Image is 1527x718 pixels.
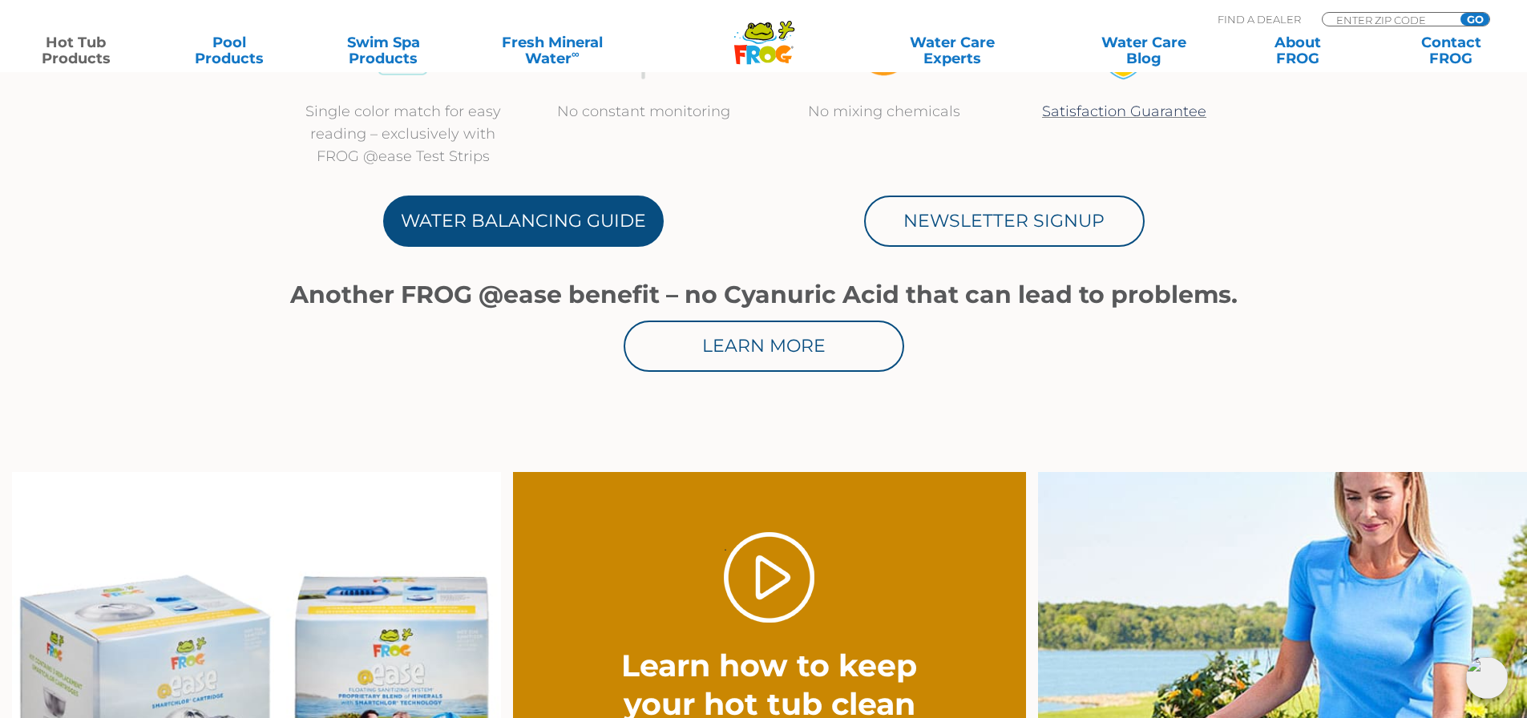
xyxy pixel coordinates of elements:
[724,532,814,623] a: Play Video
[855,34,1049,67] a: Water CareExperts
[477,34,627,67] a: Fresh MineralWater∞
[299,100,507,167] p: Single color match for easy reading – exclusively with FROG @ease Test Strips
[1335,13,1443,26] input: Zip Code Form
[1460,13,1489,26] input: GO
[864,196,1145,247] a: Newsletter Signup
[572,47,580,60] sup: ∞
[780,100,988,123] p: No mixing chemicals
[1466,657,1508,699] img: openIcon
[383,196,664,247] a: Water Balancing Guide
[1084,34,1203,67] a: Water CareBlog
[1238,34,1357,67] a: AboutFROG
[16,34,135,67] a: Hot TubProducts
[283,281,1245,309] h1: Another FROG @ease benefit – no Cyanuric Acid that can lead to problems.
[539,100,748,123] p: No constant monitoring
[1042,103,1206,120] a: Satisfaction Guarantee
[170,34,289,67] a: PoolProducts
[324,34,443,67] a: Swim SpaProducts
[1218,12,1301,26] p: Find A Dealer
[1392,34,1511,67] a: ContactFROG
[624,321,904,372] a: Learn More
